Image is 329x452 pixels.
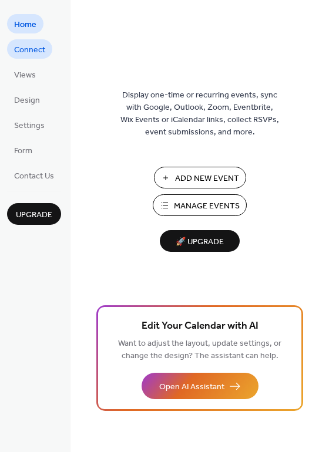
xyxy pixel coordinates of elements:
a: Design [7,90,47,109]
span: Display one-time or recurring events, sync with Google, Outlook, Zoom, Eventbrite, Wix Events or ... [120,89,279,139]
span: 🚀 Upgrade [167,234,233,250]
button: Upgrade [7,203,61,225]
span: Design [14,95,40,107]
a: Form [7,140,39,160]
button: Add New Event [154,167,246,188]
button: Manage Events [153,194,247,216]
span: Add New Event [175,173,239,185]
span: Connect [14,44,45,56]
span: Manage Events [174,200,240,212]
a: Home [7,14,43,33]
a: Contact Us [7,166,61,185]
a: Settings [7,115,52,134]
a: Views [7,65,43,84]
span: Open AI Assistant [159,381,224,393]
span: Contact Us [14,170,54,183]
a: Connect [7,39,52,59]
span: Edit Your Calendar with AI [142,318,258,335]
span: Form [14,145,32,157]
span: Upgrade [16,209,52,221]
span: Views [14,69,36,82]
span: Settings [14,120,45,132]
button: Open AI Assistant [142,373,258,399]
button: 🚀 Upgrade [160,230,240,252]
span: Home [14,19,36,31]
span: Want to adjust the layout, update settings, or change the design? The assistant can help. [118,336,281,364]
